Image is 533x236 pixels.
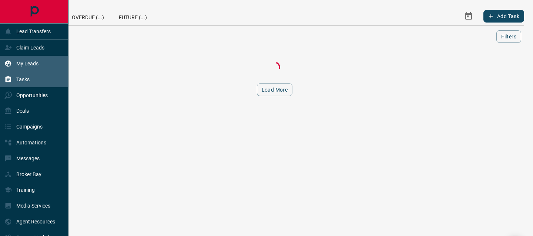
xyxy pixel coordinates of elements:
div: Future (...) [111,7,154,25]
button: Select Date Range [460,7,477,25]
button: Add Task [483,10,524,23]
button: Filters [496,30,521,43]
div: Loading [238,60,312,75]
div: Overdue (...) [64,7,111,25]
button: Load More [257,83,293,96]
